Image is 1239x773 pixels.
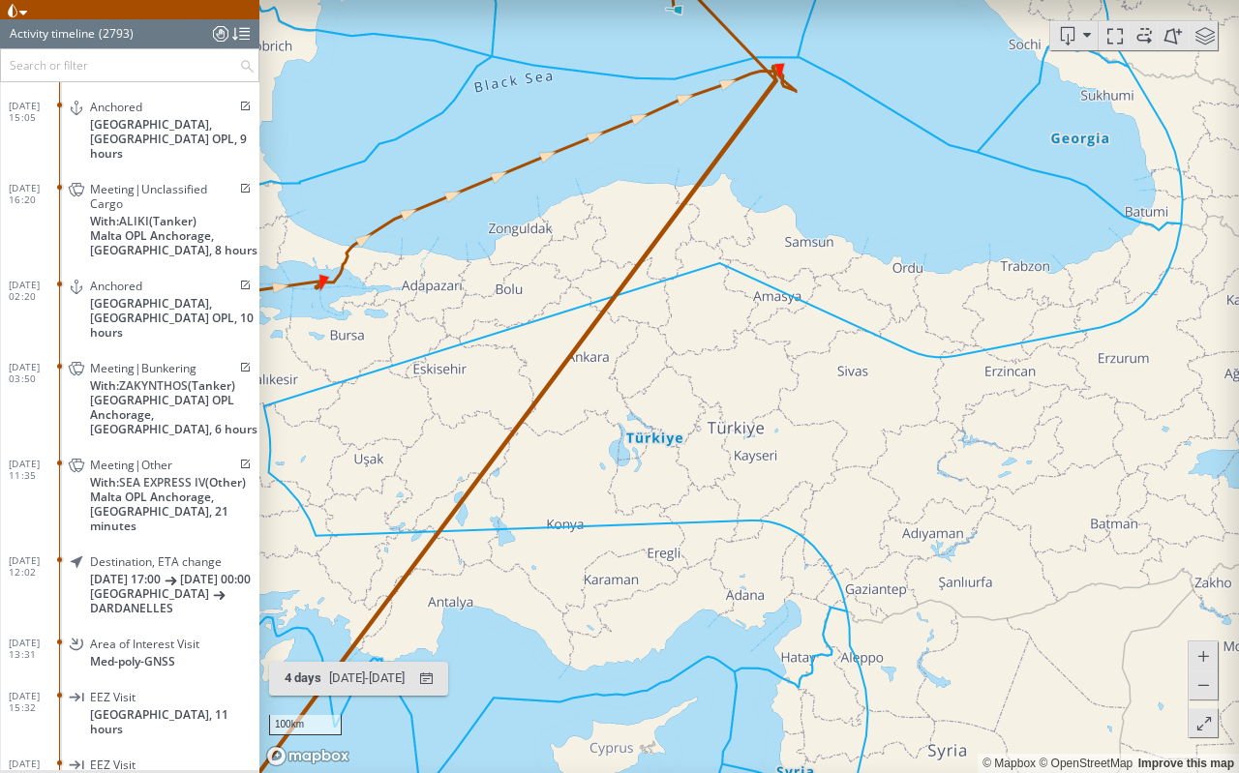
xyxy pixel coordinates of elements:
span: Meeting|Bunkering [90,361,196,375]
dl: [DATE] 16:20Meeting|Unclassified CargoWith:ALIKI(Tanker)Malta OPL Anchorage, [GEOGRAPHIC_DATA], 8... [9,168,259,265]
span: With: (Other) [90,475,246,490]
a: OpenStreetMap [1039,757,1133,770]
span: [DATE] 16:20 [9,182,60,205]
a: Mapbox [982,757,1036,770]
span: [DATE] 02:20 [9,279,60,302]
span: DARDANELLES [90,601,173,615]
span: EEZ Visit [90,690,136,704]
button: 4 days[DATE]-[DATE] [269,662,448,696]
span: Edit activity risk [235,459,252,470]
span: [DATE] 03:50 [9,361,60,384]
span: [DATE] 12:02 [9,554,60,578]
span: With: (Tanker) [90,214,196,228]
div: (2793) [99,19,134,48]
div: Activity timeline [10,19,95,48]
span: [DATE] 15:05 [9,100,60,123]
span: Anchored [90,100,142,114]
span: Edit activity risk [235,183,252,194]
div: Toggle map information layers [1189,21,1218,50]
a: Improve this map [1138,757,1234,770]
span: [GEOGRAPHIC_DATA], 11 hours [90,707,259,736]
span: ZAKYNTHOS [119,378,188,393]
span: [GEOGRAPHIC_DATA], [GEOGRAPHIC_DATA] OPL, 9 hours [90,117,259,161]
span: Edit activity risk [235,101,252,112]
span: ALIKI [119,214,149,228]
button: Export vessel information [1050,21,1099,50]
dl: [DATE] 13:31Area of Interest VisitMed-poly-GNSS [9,623,259,676]
dl: [DATE] 02:20Anchored[GEOGRAPHIC_DATA], [GEOGRAPHIC_DATA] OPL, 10 hours [9,265,259,347]
span: [DATE] 13:31 [9,637,60,660]
span: SEA EXPRESS IV [119,475,205,490]
span: EEZ Visit [90,758,136,772]
span: Med-poly-GNSS [90,654,175,669]
button: Create an AOI. [1157,21,1189,50]
div: [DATE] - [DATE] [325,664,408,694]
div: tooltips.createAOI [1157,21,1189,50]
dl: [DATE] 12:02Destination, ETA change[DATE] 17:00[DATE] 00:00[GEOGRAPHIC_DATA]DARDANELLES [9,541,259,623]
span: [GEOGRAPHIC_DATA] [90,586,209,601]
span: [DATE] 11:35 [9,458,60,481]
div: Toggle vessel historical path [1128,21,1157,50]
span: [GEOGRAPHIC_DATA] OPL Anchorage, [GEOGRAPHIC_DATA], 6 hours [90,393,259,436]
span: Malta OPL Anchorage, [GEOGRAPHIC_DATA], 8 hours [90,228,259,257]
div: Compliance Activities [213,19,228,48]
span: With: (Tanker) [90,378,235,393]
span: Meeting|Other [90,458,172,472]
div: Focus on vessel path [1099,21,1128,50]
dl: [DATE] 15:32EEZ Visit[GEOGRAPHIC_DATA], 11 hours [9,676,259,744]
dl: [DATE] 03:50Meeting|BunkeringWith:ZAKYNTHOS(Tanker)[GEOGRAPHIC_DATA] OPL Anchorage, [GEOGRAPHIC_D... [9,347,259,444]
span: Edit activity risk [235,362,252,373]
span: [DATE] 00:00 [180,572,251,586]
span: Anchored [90,279,142,293]
span: 4 days [285,670,321,685]
a: Mapbox logo [265,745,350,767]
dl: [DATE] 11:35Meeting|OtherWith:SEA EXPRESS IV(Other)Malta OPL Anchorage, [GEOGRAPHIC_DATA], 21 min... [9,444,259,541]
span: [DATE] 17:00 [90,572,161,586]
span: Destination, ETA change [90,554,222,569]
span: Malta OPL Anchorage, [GEOGRAPHIC_DATA], 21 minutes [90,490,259,533]
div: 100km [269,715,342,735]
dl: [DATE] 15:05Anchored[GEOGRAPHIC_DATA], [GEOGRAPHIC_DATA] OPL, 9 hours [9,86,259,168]
span: [GEOGRAPHIC_DATA], [GEOGRAPHIC_DATA] OPL, 10 hours [90,296,259,340]
span: Meeting|Unclassified Cargo [90,182,235,211]
span: [DATE] 15:32 [9,690,60,713]
span: Area of Interest Visit [90,637,199,651]
span: Edit activity risk [235,280,252,291]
